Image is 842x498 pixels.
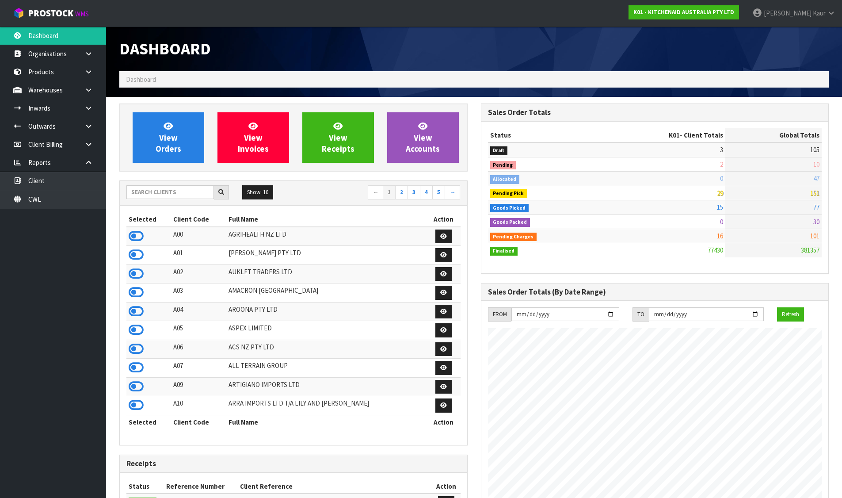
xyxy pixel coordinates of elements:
span: 16 [717,232,723,240]
span: 101 [810,232,819,240]
td: A10 [171,396,227,415]
td: A04 [171,302,227,321]
td: ASPEX LIMITED [226,321,427,340]
td: A09 [171,377,227,396]
a: 2 [395,185,408,199]
th: Selected [126,212,171,226]
nav: Page navigation [300,185,461,201]
span: 10 [813,160,819,169]
td: AGRIHEALTH NZ LTD [226,227,427,246]
span: 30 [813,218,819,226]
td: AROONA PTY LTD [226,302,427,321]
div: TO [632,307,649,322]
span: 381357 [801,246,819,254]
small: WMS [75,10,89,18]
span: 3 [720,146,723,154]
a: ← [368,185,383,199]
td: A05 [171,321,227,340]
span: 2 [720,160,723,169]
span: 77 [813,203,819,211]
span: Allocated [490,175,520,184]
button: Refresh [777,307,804,322]
strong: K01 - KITCHENAID AUSTRALIA PTY LTD [633,8,734,16]
th: Global Totals [725,128,822,142]
a: → [445,185,460,199]
th: Status [126,479,164,494]
a: ViewReceipts [302,112,374,163]
th: Full Name [226,415,427,429]
span: 77430 [708,246,723,254]
td: A01 [171,246,227,265]
span: ProStock [28,8,73,19]
th: Selected [126,415,171,429]
span: 0 [720,218,723,226]
td: A07 [171,359,227,378]
th: Reference Number [164,479,238,494]
span: View Receipts [322,121,354,154]
th: Full Name [226,212,427,226]
th: Action [427,415,461,429]
span: Draft [490,146,508,155]
span: 47 [813,174,819,183]
a: ViewAccounts [387,112,459,163]
span: Goods Packed [490,218,530,227]
span: Dashboard [126,75,156,84]
span: 15 [717,203,723,211]
h3: Sales Order Totals [488,108,822,117]
a: 4 [420,185,433,199]
td: A00 [171,227,227,246]
span: [PERSON_NAME] [764,9,812,17]
div: FROM [488,307,511,322]
th: Action [427,212,461,226]
td: [PERSON_NAME] PTY LTD [226,246,427,265]
h3: Sales Order Totals (By Date Range) [488,288,822,296]
span: Dashboard [119,38,211,59]
td: ARRA IMPORTS LTD T/A LILY AND [PERSON_NAME] [226,396,427,415]
a: 1 [383,185,396,199]
input: Search clients [126,185,214,199]
button: Show: 10 [242,185,273,199]
td: A06 [171,340,227,359]
span: Finalised [490,247,518,256]
span: View Orders [156,121,181,154]
td: ACS NZ PTY LTD [226,340,427,359]
td: AUKLET TRADERS LTD [226,264,427,283]
a: 3 [408,185,420,199]
a: K01 - KITCHENAID AUSTRALIA PTY LTD [629,5,739,19]
th: Client Code [171,212,227,226]
a: ViewInvoices [217,112,289,163]
span: View Accounts [406,121,440,154]
span: Pending Pick [490,189,527,198]
span: 0 [720,174,723,183]
td: A03 [171,283,227,303]
a: ViewOrders [133,112,204,163]
th: Action [432,479,461,494]
th: - Client Totals [598,128,725,142]
span: 29 [717,189,723,197]
th: Status [488,128,598,142]
th: Client Reference [238,479,432,494]
td: AMACRON [GEOGRAPHIC_DATA] [226,283,427,303]
td: ARTIGIANO IMPORTS LTD [226,377,427,396]
h3: Receipts [126,460,461,468]
a: 5 [432,185,445,199]
span: View Invoices [238,121,269,154]
span: 105 [810,146,819,154]
span: Pending [490,161,516,170]
img: cube-alt.png [13,8,24,19]
td: A02 [171,264,227,283]
td: ALL TERRAIN GROUP [226,359,427,378]
span: 151 [810,189,819,197]
span: Goods Picked [490,204,529,213]
span: Pending Charges [490,233,537,241]
th: Client Code [171,415,227,429]
span: K01 [669,131,680,139]
span: Kaur [813,9,826,17]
